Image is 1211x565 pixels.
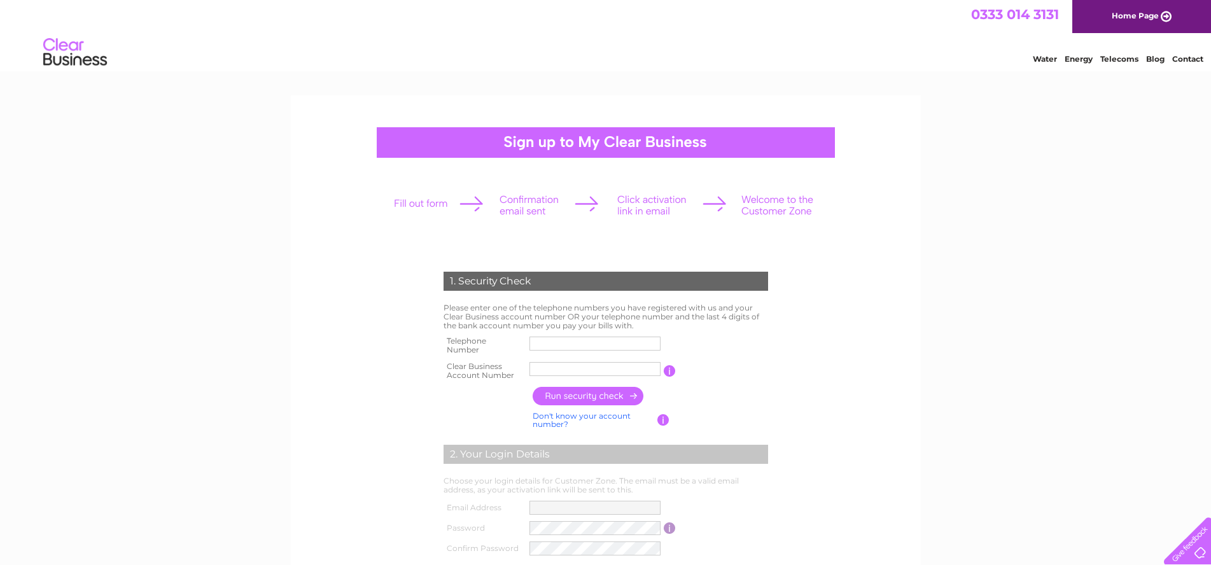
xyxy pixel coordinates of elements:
a: Don't know your account number? [533,411,631,429]
a: Blog [1146,54,1165,64]
th: Confirm Password [440,538,527,559]
a: 0333 014 3131 [971,6,1059,22]
input: Information [664,522,676,534]
div: Clear Business is a trading name of Verastar Limited (registered in [GEOGRAPHIC_DATA] No. 3667643... [305,7,907,62]
div: 1. Security Check [444,272,768,291]
div: 2. Your Login Details [444,445,768,464]
a: Contact [1172,54,1203,64]
a: Energy [1065,54,1093,64]
th: Password [440,518,527,538]
td: Choose your login details for Customer Zone. The email must be a valid email address, as your act... [440,473,771,498]
th: Telephone Number [440,333,527,358]
input: Information [657,414,669,426]
th: Email Address [440,498,527,518]
a: Telecoms [1100,54,1138,64]
img: logo.png [43,33,108,72]
th: Clear Business Account Number [440,358,527,384]
td: Please enter one of the telephone numbers you have registered with us and your Clear Business acc... [440,300,771,333]
input: Information [664,365,676,377]
a: Water [1033,54,1057,64]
